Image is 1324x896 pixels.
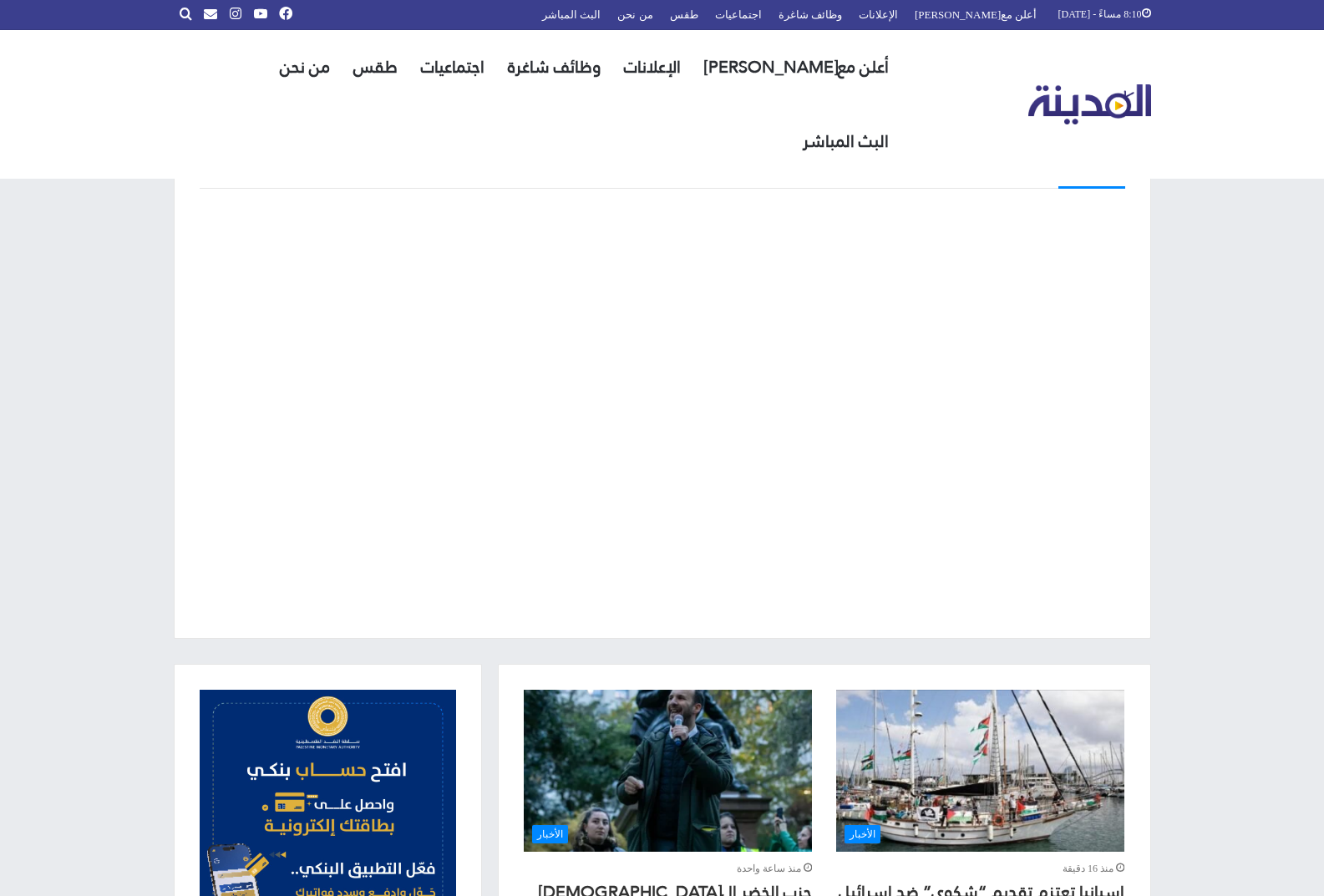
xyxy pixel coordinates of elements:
a: إسبانيا تعتزم تقديم “شكوى” ضد إسرائيل بالجنائية الدولية بشأن أسطول الصمود [836,690,1124,852]
img: تلفزيون المدينة [1028,84,1151,125]
a: حزب الخضر البريطاني يطالب بحظر الجيش الإسرائيلي والاعتذار عن وعد بلفور [524,690,811,852]
a: أعلن مع[PERSON_NAME] [692,30,900,104]
img: صورة حزب الخضر البريطاني يطالب بحظر الجيش الإسرائيلي والاعتذار عن وعد بلفور [524,690,811,852]
img: صورة إسبانيا تعتزم تقديم “شكوى” ضد إسرائيل بالجنائية الدولية بشأن أسطول الصمود [836,690,1124,852]
a: اجتماعيات [409,30,496,104]
a: البث المباشر [791,104,900,179]
span: الأخبار [532,825,568,843]
span: منذ ساعة واحدة [737,860,812,878]
span: الأخبار [845,825,880,843]
a: الإعلانات [612,30,692,104]
a: من نحن [268,30,342,104]
span: منذ 16 دقيقة [1063,860,1124,878]
a: طقس [342,30,409,104]
a: وظائف شاغرة [496,30,612,104]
